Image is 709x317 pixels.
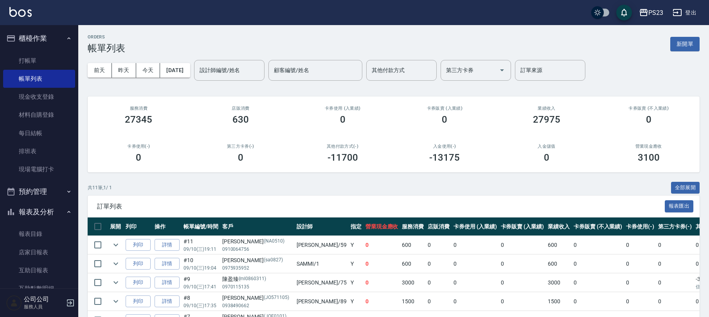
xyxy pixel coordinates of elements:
[616,5,632,20] button: save
[426,236,452,254] td: 0
[88,34,125,40] h2: ORDERS
[264,294,289,302] p: (JO571105)
[400,236,426,254] td: 600
[182,274,220,292] td: #9
[88,184,112,191] p: 共 11 筆, 1 / 1
[3,28,75,49] button: 櫃檯作業
[6,295,22,311] img: Person
[544,152,549,163] h3: 0
[222,294,293,302] div: [PERSON_NAME]
[182,292,220,311] td: #8
[295,217,349,236] th: 設計師
[349,217,363,236] th: 指定
[363,236,400,254] td: 0
[3,142,75,160] a: 排班表
[238,152,243,163] h3: 0
[349,255,363,273] td: Y
[496,64,508,76] button: Open
[546,292,572,311] td: 1500
[403,144,486,149] h2: 入金使用(-)
[301,106,384,111] h2: 卡券使用 (入業績)
[624,274,656,292] td: 0
[646,114,651,125] h3: 0
[656,255,694,273] td: 0
[97,106,180,111] h3: 服務消費
[97,203,665,210] span: 訂單列表
[546,274,572,292] td: 3000
[349,292,363,311] td: Y
[363,217,400,236] th: 營業現金應收
[24,303,64,310] p: 服務人員
[184,246,218,253] p: 09/10 (三) 19:11
[426,292,452,311] td: 0
[182,217,220,236] th: 帳單編號/時間
[624,236,656,254] td: 0
[3,261,75,279] a: 互助日報表
[670,37,700,51] button: 新開單
[222,256,293,264] div: [PERSON_NAME]
[452,236,499,254] td: 0
[624,292,656,311] td: 0
[340,114,346,125] h3: 0
[499,292,546,311] td: 0
[3,225,75,243] a: 報表目錄
[400,255,426,273] td: 600
[112,63,136,78] button: 昨天
[160,63,190,78] button: [DATE]
[301,144,384,149] h2: 其他付款方式(-)
[607,106,690,111] h2: 卡券販賣 (不入業績)
[3,181,75,202] button: 預約管理
[222,283,293,290] p: 0970115135
[126,258,151,270] button: 列印
[24,295,64,303] h5: 公司公司
[499,217,546,236] th: 卡券販賣 (入業績)
[110,239,122,251] button: expand row
[182,255,220,273] td: #10
[3,160,75,178] a: 現場電腦打卡
[295,236,349,254] td: [PERSON_NAME] /59
[656,217,694,236] th: 第三方卡券(-)
[400,292,426,311] td: 1500
[328,152,358,163] h3: -11700
[670,40,700,47] a: 新開單
[546,217,572,236] th: 業績收入
[110,258,122,270] button: expand row
[665,200,694,212] button: 報表匯出
[452,292,499,311] td: 0
[108,217,124,236] th: 展開
[349,274,363,292] td: Y
[199,106,283,111] h2: 店販消費
[452,255,499,273] td: 0
[3,202,75,222] button: 報表及分析
[295,274,349,292] td: [PERSON_NAME] /75
[155,295,180,308] a: 詳情
[572,236,624,254] td: 0
[182,236,220,254] td: #11
[222,237,293,246] div: [PERSON_NAME]
[295,292,349,311] td: [PERSON_NAME] /89
[264,256,283,264] p: (sa0827)
[220,217,295,236] th: 客戶
[624,217,656,236] th: 卡券使用(-)
[656,292,694,311] td: 0
[499,274,546,292] td: 0
[184,283,218,290] p: 09/10 (三) 17:41
[349,236,363,254] td: Y
[184,264,218,272] p: 09/10 (三) 19:04
[442,114,447,125] h3: 0
[3,106,75,124] a: 材料自購登錄
[363,255,400,273] td: 0
[452,217,499,236] th: 卡券使用 (入業績)
[222,302,293,309] p: 0938490662
[533,114,560,125] h3: 27975
[264,237,284,246] p: (NA0510)
[136,152,141,163] h3: 0
[88,63,112,78] button: 前天
[400,217,426,236] th: 服務消費
[124,217,153,236] th: 列印
[648,8,663,18] div: PS23
[3,52,75,70] a: 打帳單
[403,106,486,111] h2: 卡券販賣 (入業績)
[126,295,151,308] button: 列印
[155,277,180,289] a: 詳情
